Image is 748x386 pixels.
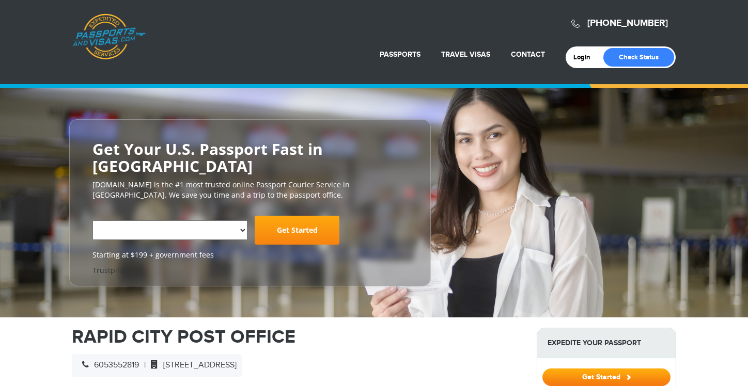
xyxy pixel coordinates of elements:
[511,50,545,59] a: Contact
[92,140,408,174] h2: Get Your U.S. Passport Fast in [GEOGRAPHIC_DATA]
[72,328,521,346] h1: RAPID CITY POST OFFICE
[603,48,674,67] a: Check Status
[542,373,671,381] a: Get Started
[587,18,668,29] a: [PHONE_NUMBER]
[537,328,676,358] strong: Expedite Your Passport
[92,180,408,200] p: [DOMAIN_NAME] is the #1 most trusted online Passport Courier Service in [GEOGRAPHIC_DATA]. We sav...
[72,354,242,377] div: |
[77,360,139,370] span: 6053552819
[441,50,490,59] a: Travel Visas
[146,360,237,370] span: [STREET_ADDRESS]
[92,250,408,260] span: Starting at $199 + government fees
[72,13,146,60] a: Passports & [DOMAIN_NAME]
[92,265,126,275] a: Trustpilot
[255,216,339,245] a: Get Started
[380,50,420,59] a: Passports
[542,368,671,386] button: Get Started
[573,53,598,61] a: Login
